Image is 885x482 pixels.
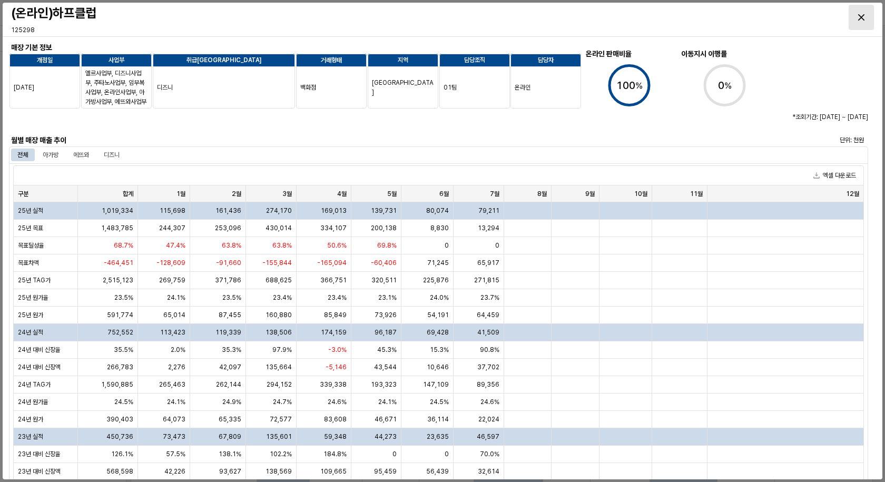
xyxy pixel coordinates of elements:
span: -60,406 [371,259,397,267]
h6: 매장 기본 정보 [11,43,508,52]
strong: 거래형태 [321,56,342,64]
span: 23년 대비 신장액 [18,467,61,476]
span: 24년 원가율 [18,398,48,406]
span: 244,307 [159,224,185,232]
button: Close [849,5,874,30]
p: 단위: 천원 [729,135,864,145]
span: 591,774 [107,311,133,319]
span: 430,014 [265,224,292,232]
span: 174,159 [321,328,347,337]
p: [DATE] [14,83,76,92]
span: 23.5% [114,293,133,302]
span: 68.7% [114,241,133,250]
span: 87,455 [219,311,241,319]
span: 93,627 [219,467,241,476]
h6: 월별 매장 매출 추이 [11,135,222,145]
span: 97.9% [272,346,292,354]
span: 72,577 [270,415,292,424]
p: 엘르사업부, 디즈니사업부, 주타노사업부, 임부복사업부, 온라인사업부, 아가방사업부, 에뜨와사업부 [85,68,147,106]
div: 디즈니 [104,149,120,161]
span: 8,830 [430,224,449,232]
span: 목표차액 [18,259,39,267]
span: 63.8% [222,241,241,250]
button: 엑셀 다운로드 [809,169,860,182]
span: 115,698 [160,206,185,215]
span: 135,601 [266,432,292,441]
span: 42,097 [219,363,241,371]
span: 119,339 [215,328,241,337]
span: 10,646 [427,363,449,371]
span: 71,245 [427,259,449,267]
span: 193,323 [371,380,397,389]
span: 23.5% [222,293,241,302]
span: 69.8% [377,241,397,250]
span: -3.0% [328,346,347,354]
span: 135,664 [265,363,292,371]
span: 2,276 [168,363,185,371]
span: 138,506 [265,328,292,337]
p: [GEOGRAPHIC_DATA] [372,78,434,97]
span: -155,844 [262,259,292,267]
span: 37,702 [477,363,499,371]
span: 9월 [585,190,595,198]
span: 371,786 [215,276,241,284]
span: 23.4% [328,293,347,302]
span: 200,138 [371,224,397,232]
span: 50.6% [327,241,347,250]
span: 69,428 [427,328,449,337]
span: 15.3% [430,346,449,354]
span: 109,665 [320,467,347,476]
span: 36,114 [427,415,449,424]
p: 온라인 [515,83,577,92]
span: 25년 목표 [18,224,43,232]
span: 64,073 [163,415,185,424]
span: 54,191 [427,311,449,319]
span: 568,598 [106,467,133,476]
span: 0 [392,450,397,458]
span: 147,109 [423,380,449,389]
span: 12월 [846,190,859,198]
span: -5,146 [326,363,347,371]
span: 5월 [387,190,397,198]
span: 24.6% [480,398,499,406]
span: 24.5% [430,398,449,406]
span: 161,436 [215,206,241,215]
span: 266,783 [107,363,133,371]
span: 320,511 [371,276,397,284]
strong: 취급[GEOGRAPHIC_DATA] [186,56,261,64]
h6: 이동지시 이행률 [681,49,768,58]
span: 126.1% [111,450,133,458]
span: 0 [445,450,449,458]
span: 24.1% [167,293,185,302]
strong: 담당조직 [464,56,485,64]
div: 아가방 [43,149,58,161]
span: 23년 대비 신장율 [18,450,61,458]
span: 294,152 [267,380,292,389]
span: 2월 [232,190,241,198]
span: 25년 원가율 [18,293,48,302]
span: 83,608 [324,415,347,424]
span: 73,926 [375,311,397,319]
p: 125298 [11,25,221,35]
span: -128,609 [156,259,185,267]
span: 752,552 [107,328,133,337]
span: 73,473 [163,432,185,441]
span: 80,074 [426,206,449,215]
span: 목표달성율 [18,241,44,250]
strong: 사업부 [109,56,124,64]
span: 44,273 [375,432,397,441]
span: 334,107 [320,224,347,232]
text: 0 [718,79,732,92]
span: 41,509 [477,328,499,337]
span: 96,187 [375,328,397,337]
span: 160,880 [265,311,292,319]
text: 100 [616,79,643,92]
span: 22,024 [478,415,499,424]
span: 225,876 [423,276,449,284]
span: 0 [495,241,499,250]
span: 8월 [537,190,547,198]
span: 43,544 [374,363,397,371]
span: 65,014 [163,311,185,319]
h6: 온라인 판매비율 [586,49,673,58]
span: 10월 [634,190,647,198]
